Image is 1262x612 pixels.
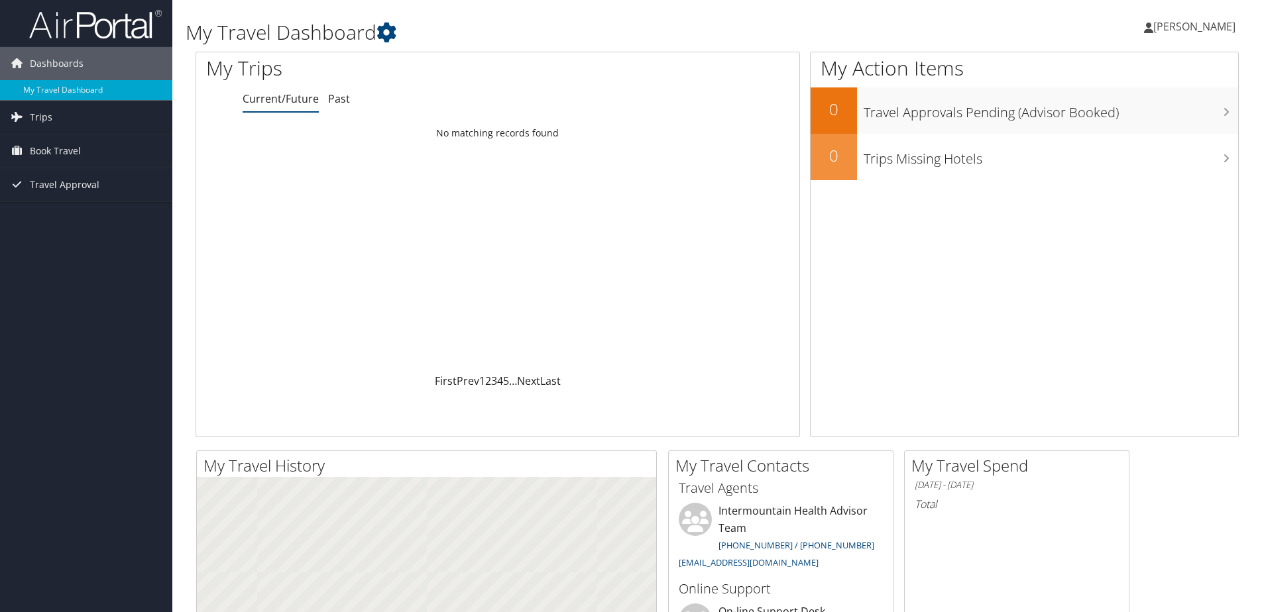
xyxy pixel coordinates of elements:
[30,101,52,134] span: Trips
[911,454,1129,477] h2: My Travel Spend
[1144,7,1249,46] a: [PERSON_NAME]
[864,143,1238,168] h3: Trips Missing Hotels
[186,19,894,46] h1: My Travel Dashboard
[679,479,883,497] h3: Travel Agents
[30,134,81,168] span: Book Travel
[435,374,457,388] a: First
[517,374,540,388] a: Next
[679,580,883,598] h3: Online Support
[811,134,1238,180] a: 0Trips Missing Hotels
[503,374,509,388] a: 5
[206,54,538,82] h1: My Trips
[485,374,491,388] a: 2
[915,497,1119,511] h6: Total
[479,374,485,388] a: 1
[491,374,497,388] a: 3
[30,168,99,201] span: Travel Approval
[864,97,1238,122] h3: Travel Approvals Pending (Advisor Booked)
[811,54,1238,82] h1: My Action Items
[29,9,162,40] img: airportal-logo.png
[497,374,503,388] a: 4
[203,454,656,477] h2: My Travel History
[679,556,819,568] a: [EMAIL_ADDRESS][DOMAIN_NAME]
[675,454,893,477] h2: My Travel Contacts
[811,144,857,167] h2: 0
[196,121,799,145] td: No matching records found
[811,98,857,121] h2: 0
[915,479,1119,491] h6: [DATE] - [DATE]
[718,539,874,551] a: [PHONE_NUMBER] / [PHONE_NUMBER]
[328,91,350,106] a: Past
[509,374,517,388] span: …
[672,503,889,574] li: Intermountain Health Advisor Team
[811,87,1238,134] a: 0Travel Approvals Pending (Advisor Booked)
[243,91,319,106] a: Current/Future
[457,374,479,388] a: Prev
[540,374,561,388] a: Last
[30,47,84,80] span: Dashboards
[1153,19,1235,34] span: [PERSON_NAME]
